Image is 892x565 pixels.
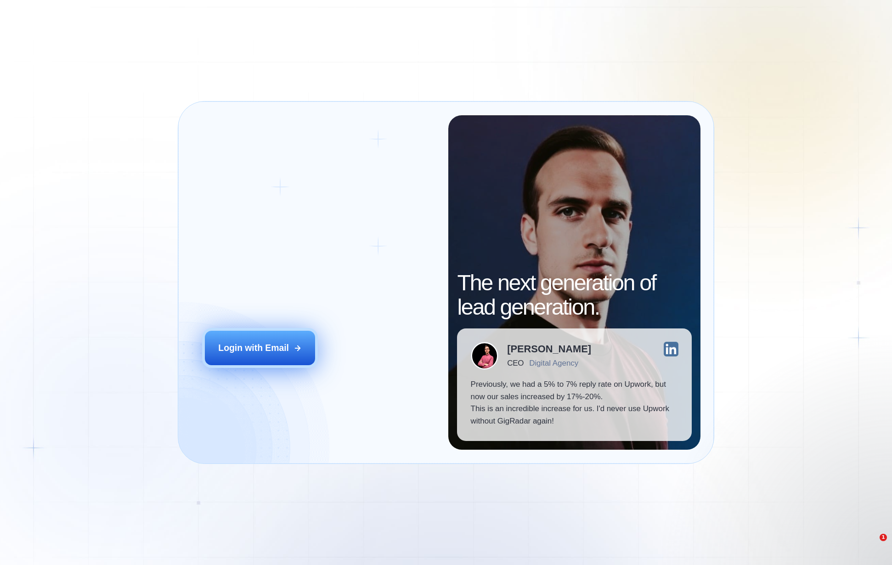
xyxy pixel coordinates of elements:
[457,271,691,320] h2: The next generation of lead generation.
[205,331,315,365] button: Login with Email
[507,359,524,367] div: CEO
[880,534,887,541] span: 1
[471,379,678,428] p: Previously, we had a 5% to 7% reply rate on Upwork, but now our sales increased by 17%-20%. This ...
[529,359,578,367] div: Digital Agency
[218,342,289,354] div: Login with Email
[861,534,883,556] iframe: Intercom live chat
[507,344,591,354] div: [PERSON_NAME]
